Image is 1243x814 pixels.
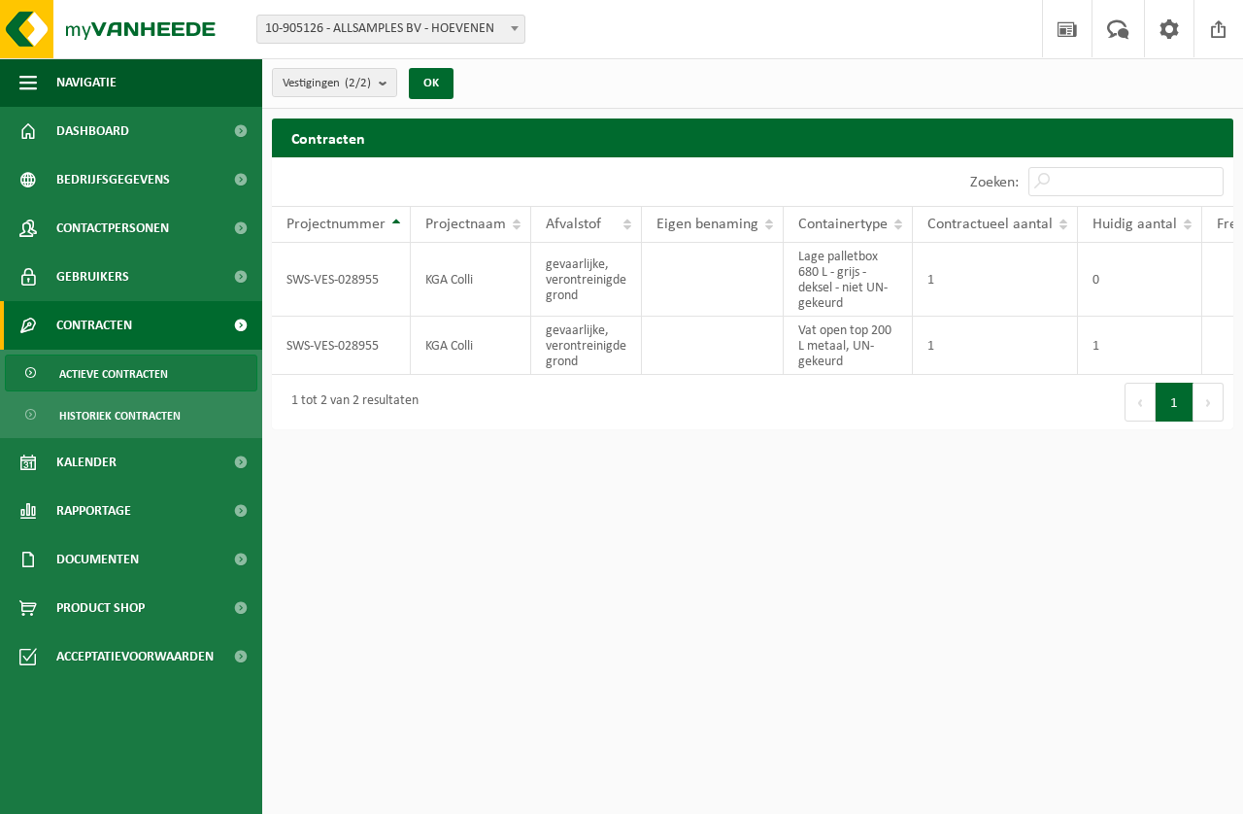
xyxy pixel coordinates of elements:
[56,487,131,535] span: Rapportage
[411,317,531,375] td: KGA Colli
[257,16,524,43] span: 10-905126 - ALLSAMPLES BV - HOEVENEN
[1193,383,1224,422] button: Next
[56,58,117,107] span: Navigatie
[345,77,371,89] count: (2/2)
[784,317,913,375] td: Vat open top 200 L metaal, UN-gekeurd
[56,535,139,584] span: Documenten
[5,396,257,433] a: Historiek contracten
[56,301,132,350] span: Contracten
[56,204,169,253] span: Contactpersonen
[56,155,170,204] span: Bedrijfsgegevens
[927,217,1053,232] span: Contractueel aantal
[913,317,1078,375] td: 1
[56,107,129,155] span: Dashboard
[1078,317,1202,375] td: 1
[272,243,411,317] td: SWS-VES-028955
[56,253,129,301] span: Gebruikers
[272,119,1233,156] h2: Contracten
[56,632,214,681] span: Acceptatievoorwaarden
[56,584,145,632] span: Product Shop
[913,243,1078,317] td: 1
[59,356,168,392] span: Actieve contracten
[409,68,454,99] button: OK
[531,317,642,375] td: gevaarlijke, verontreinigde grond
[1078,243,1202,317] td: 0
[286,217,386,232] span: Projectnummer
[411,243,531,317] td: KGA Colli
[970,175,1019,190] label: Zoeken:
[272,317,411,375] td: SWS-VES-028955
[798,217,888,232] span: Containertype
[5,355,257,391] a: Actieve contracten
[656,217,758,232] span: Eigen benaming
[1156,383,1193,422] button: 1
[784,243,913,317] td: Lage palletbox 680 L - grijs - deksel - niet UN-gekeurd
[59,397,181,434] span: Historiek contracten
[1092,217,1177,232] span: Huidig aantal
[425,217,506,232] span: Projectnaam
[272,68,397,97] button: Vestigingen(2/2)
[56,438,117,487] span: Kalender
[531,243,642,317] td: gevaarlijke, verontreinigde grond
[256,15,525,44] span: 10-905126 - ALLSAMPLES BV - HOEVENEN
[283,69,371,98] span: Vestigingen
[1125,383,1156,422] button: Previous
[282,385,419,420] div: 1 tot 2 van 2 resultaten
[546,217,601,232] span: Afvalstof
